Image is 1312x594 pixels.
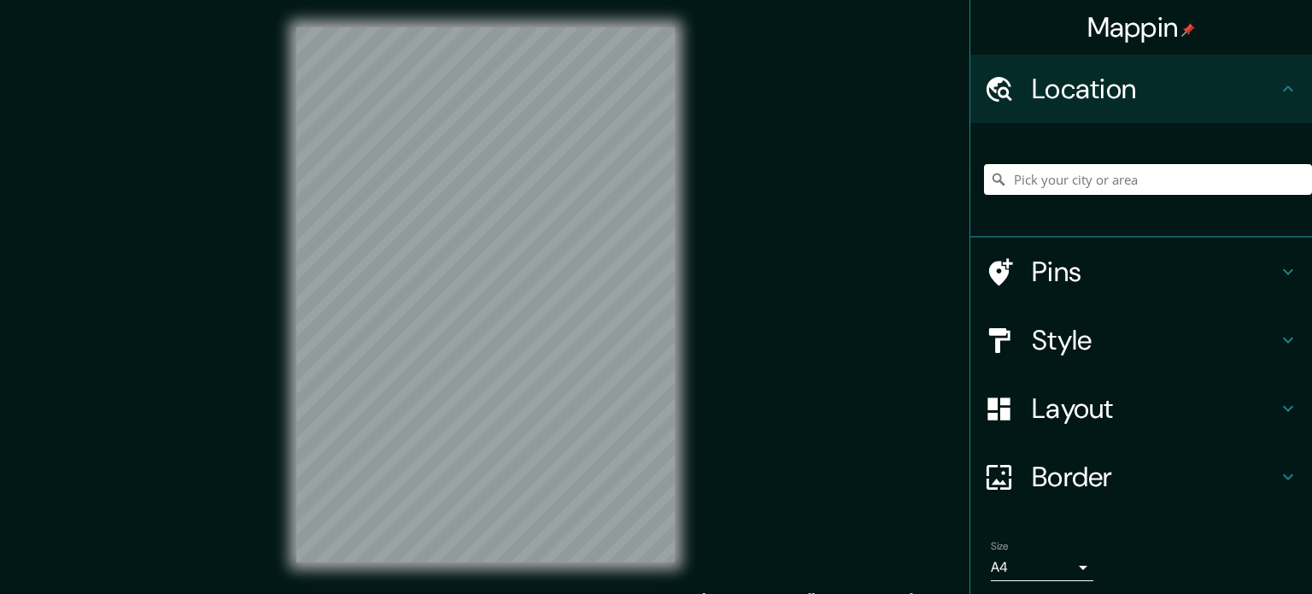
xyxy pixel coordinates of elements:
[970,443,1312,511] div: Border
[1032,323,1278,357] h4: Style
[984,164,1312,195] input: Pick your city or area
[1181,23,1195,37] img: pin-icon.png
[1160,527,1293,575] iframe: Help widget launcher
[1032,391,1278,426] h4: Layout
[970,238,1312,306] div: Pins
[1032,255,1278,289] h4: Pins
[970,55,1312,123] div: Location
[296,27,675,562] canvas: Map
[970,306,1312,374] div: Style
[1032,72,1278,106] h4: Location
[991,554,1093,581] div: A4
[970,374,1312,443] div: Layout
[1032,460,1278,494] h4: Border
[991,539,1009,554] label: Size
[1087,10,1196,44] h4: Mappin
